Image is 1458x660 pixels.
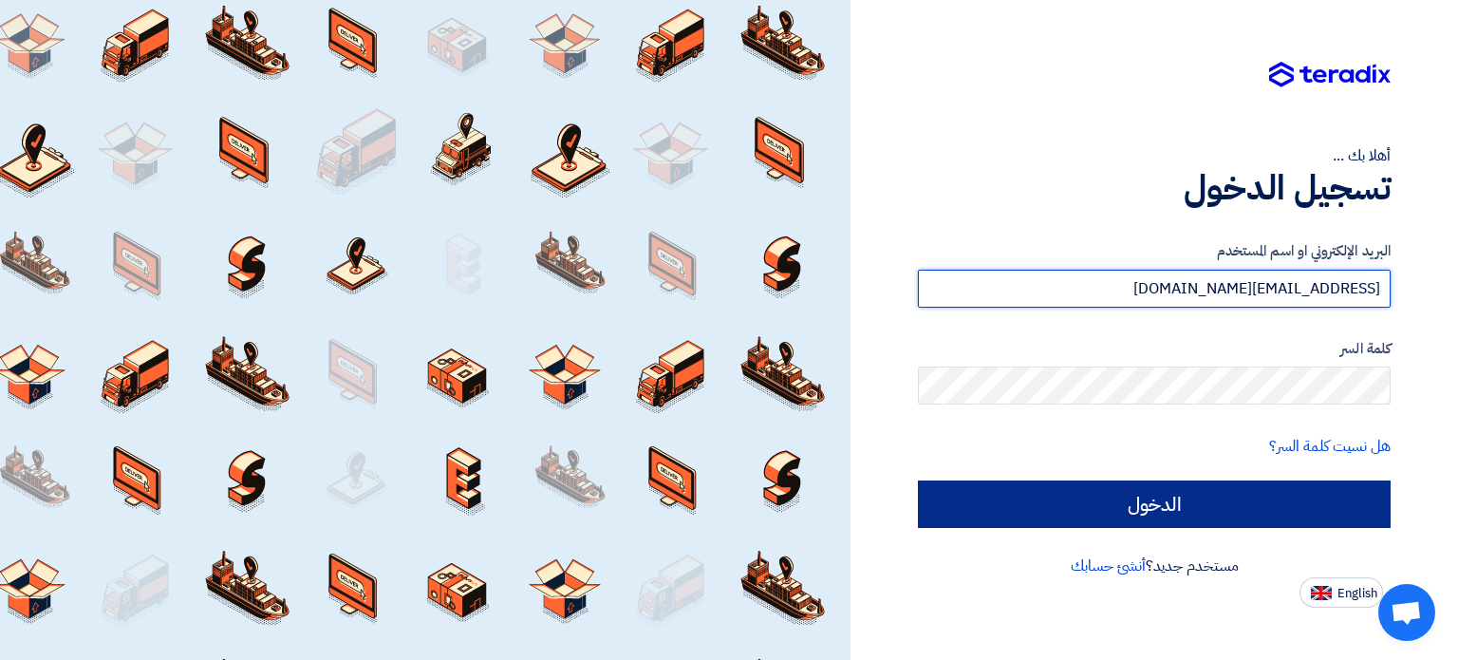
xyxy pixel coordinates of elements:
[918,144,1391,167] div: أهلا بك ...
[918,481,1391,528] input: الدخول
[1299,577,1383,608] button: English
[918,167,1391,209] h1: تسجيل الدخول
[1311,586,1332,600] img: en-US.png
[918,338,1391,360] label: كلمة السر
[918,270,1391,308] input: أدخل بريد العمل الإلكتروني او اسم المستخدم الخاص بك ...
[1337,587,1377,600] span: English
[918,555,1391,577] div: مستخدم جديد؟
[1378,584,1435,641] div: Open chat
[1269,62,1391,88] img: Teradix logo
[1071,555,1146,577] a: أنشئ حسابك
[1269,435,1391,458] a: هل نسيت كلمة السر؟
[918,240,1391,262] label: البريد الإلكتروني او اسم المستخدم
